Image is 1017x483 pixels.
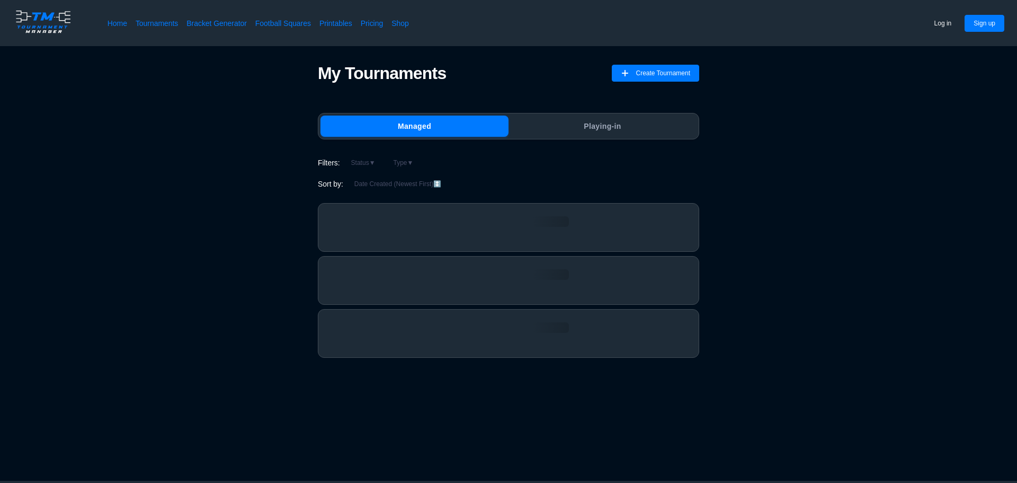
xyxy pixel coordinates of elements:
a: Football Squares [255,18,311,29]
span: Sort by: [318,179,343,189]
button: Type▼ [387,156,421,169]
a: Shop [391,18,409,29]
button: Status▼ [344,156,382,169]
button: Log in [925,15,961,32]
span: Create Tournament [636,65,690,82]
span: Filters: [318,157,340,168]
a: Tournaments [136,18,178,29]
a: Bracket Generator [186,18,247,29]
button: Playing-in [508,116,697,137]
img: logo.ffa97a18e3bf2c7d.png [13,8,74,35]
button: Managed [320,116,508,137]
a: Home [108,18,127,29]
button: Create Tournament [612,65,699,82]
a: Printables [319,18,352,29]
a: Pricing [361,18,383,29]
h1: My Tournaments [318,63,446,83]
button: Sign up [965,15,1004,32]
button: Date Created (Newest First)↕️ [347,178,448,190]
